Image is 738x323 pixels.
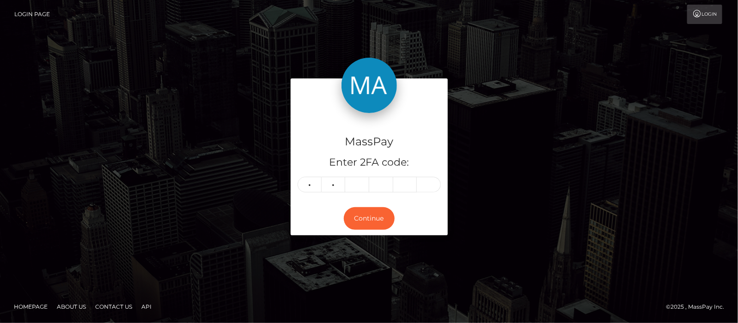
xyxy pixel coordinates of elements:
div: © 2025 , MassPay Inc. [666,302,731,312]
a: API [138,299,155,314]
a: Contact Us [91,299,136,314]
a: Login Page [14,5,50,24]
a: Login [687,5,722,24]
a: About Us [53,299,90,314]
img: MassPay [342,58,397,113]
h5: Enter 2FA code: [298,156,441,170]
a: Homepage [10,299,51,314]
h4: MassPay [298,134,441,150]
button: Continue [344,207,395,230]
